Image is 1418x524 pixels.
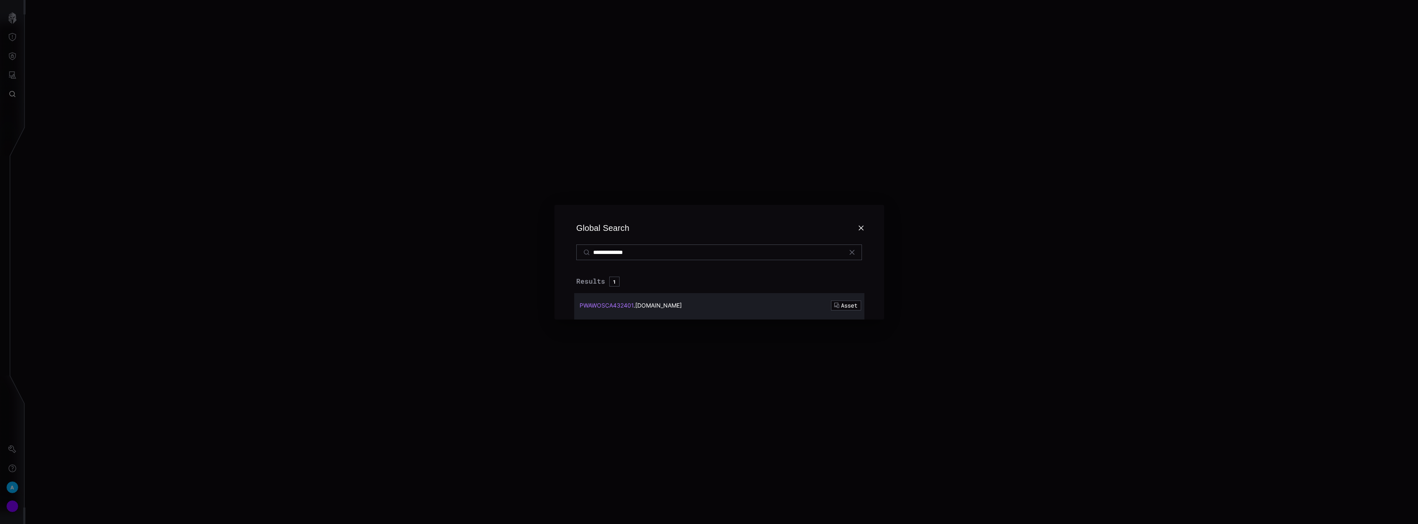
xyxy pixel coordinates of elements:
span: Asset [841,302,857,309]
div: Global Search [574,221,629,235]
h3: Results [576,277,864,290]
a: PWAWOSCA432401.[DOMAIN_NAME]Asset [578,293,861,317]
span: 1 [609,277,620,287]
span: .[DOMAIN_NAME] [634,302,682,309]
span: PWAWOSCA432401 [580,302,634,309]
